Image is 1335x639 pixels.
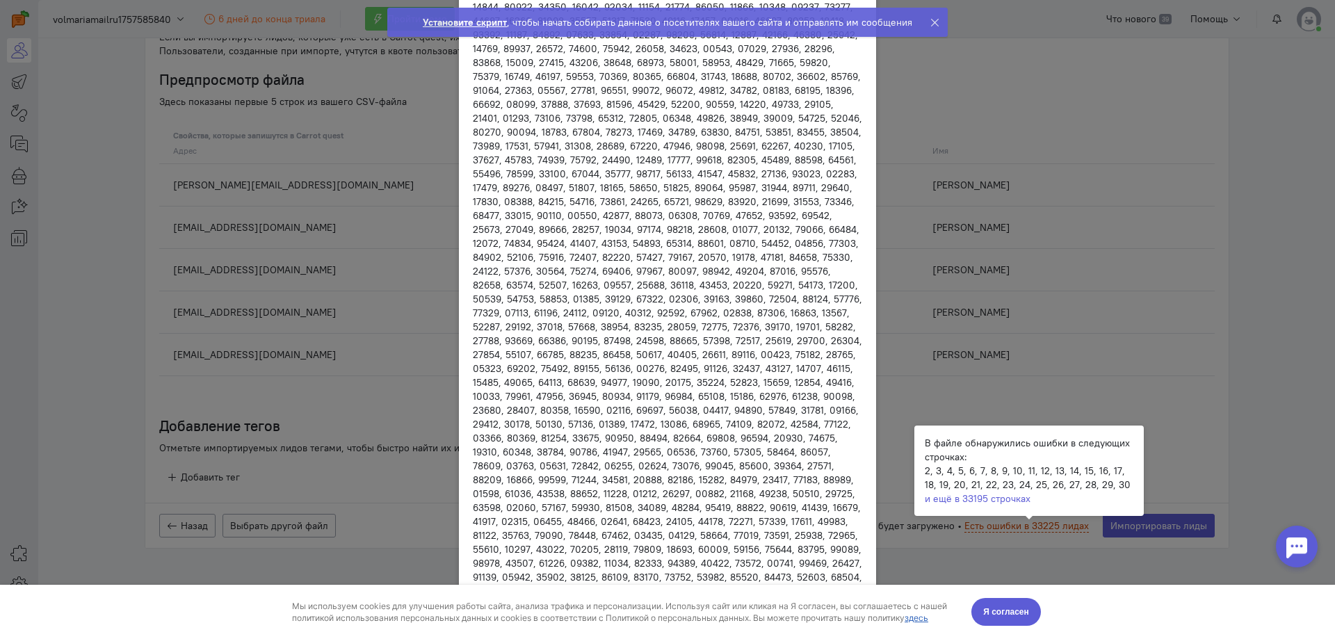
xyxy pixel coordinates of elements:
[971,13,1041,41] button: Я согласен
[925,492,1030,505] a: и ещё в 33195 строчках
[925,464,1131,491] span: 2, 3, 4, 5, 6, 7, 8, 9, 10, 11, 12, 13, 14, 15, 16, 17, 18, 19, 20, 21, 22, 23, 24, 25, 26, 27, 2...
[983,20,1029,34] span: Я согласен
[423,15,912,29] div: , чтобы начать собирать данные о посетителях вашего сайта и отправлять им сообщения
[292,15,955,39] div: Мы используем cookies для улучшения работы сайта, анализа трафика и персонализации. Используя сай...
[925,436,1133,464] div: В файле обнаружились ошибки в следующих строчках:
[905,28,928,38] a: здесь
[423,16,507,29] strong: Установите скрипт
